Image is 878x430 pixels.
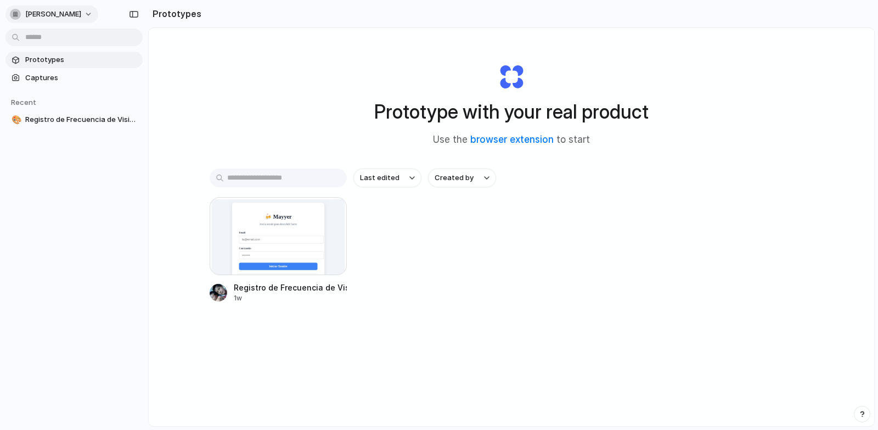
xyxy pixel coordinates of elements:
a: browser extension [470,134,554,145]
span: Use the to start [433,133,590,147]
span: Recent [11,98,36,107]
h1: Prototype with your real product [374,97,649,126]
span: Captures [25,72,138,83]
div: 1w [234,293,347,303]
span: Last edited [360,172,399,183]
h2: Prototypes [148,7,201,20]
a: Captures [5,70,143,86]
div: Registro de Frecuencia de Visitas a Bares y Discotecas [234,282,347,293]
a: Registro de Frecuencia de Visitas a Bares y DiscotecasRegistro de Frecuencia de Visitas a Bares y... [210,197,347,303]
div: 🎨 [12,114,19,126]
span: Created by [435,172,474,183]
button: 🎨 [10,114,21,125]
button: Created by [428,169,496,187]
button: Last edited [353,169,421,187]
span: [PERSON_NAME] [25,9,81,20]
a: 🎨Registro de Frecuencia de Visitas a Bares y Discotecas [5,111,143,128]
span: Prototypes [25,54,138,65]
a: Prototypes [5,52,143,68]
button: [PERSON_NAME] [5,5,98,23]
span: Registro de Frecuencia de Visitas a Bares y Discotecas [25,114,138,125]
